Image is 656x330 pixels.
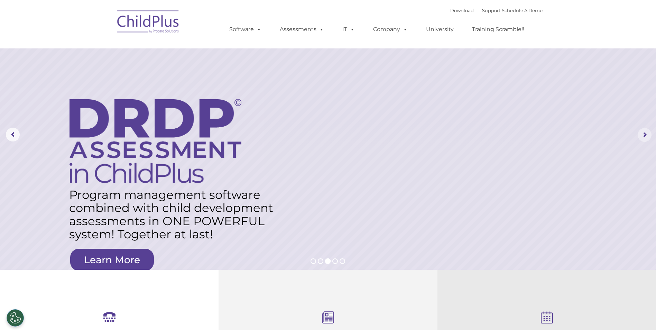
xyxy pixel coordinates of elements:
[465,22,531,36] a: Training Scramble!!
[502,8,543,13] a: Schedule A Demo
[70,249,154,271] a: Learn More
[69,188,279,241] rs-layer: Program management software combined with child development assessments in ONE POWERFUL system! T...
[114,6,183,40] img: ChildPlus by Procare Solutions
[335,22,362,36] a: IT
[70,99,241,183] img: DRDP Assessment in ChildPlus
[273,22,331,36] a: Assessments
[450,8,474,13] a: Download
[450,8,543,13] font: |
[222,22,268,36] a: Software
[96,74,126,79] span: Phone number
[366,22,415,36] a: Company
[482,8,500,13] a: Support
[7,309,24,327] button: Cookies Settings
[419,22,461,36] a: University
[543,255,656,330] iframe: Chat Widget
[96,46,117,51] span: Last name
